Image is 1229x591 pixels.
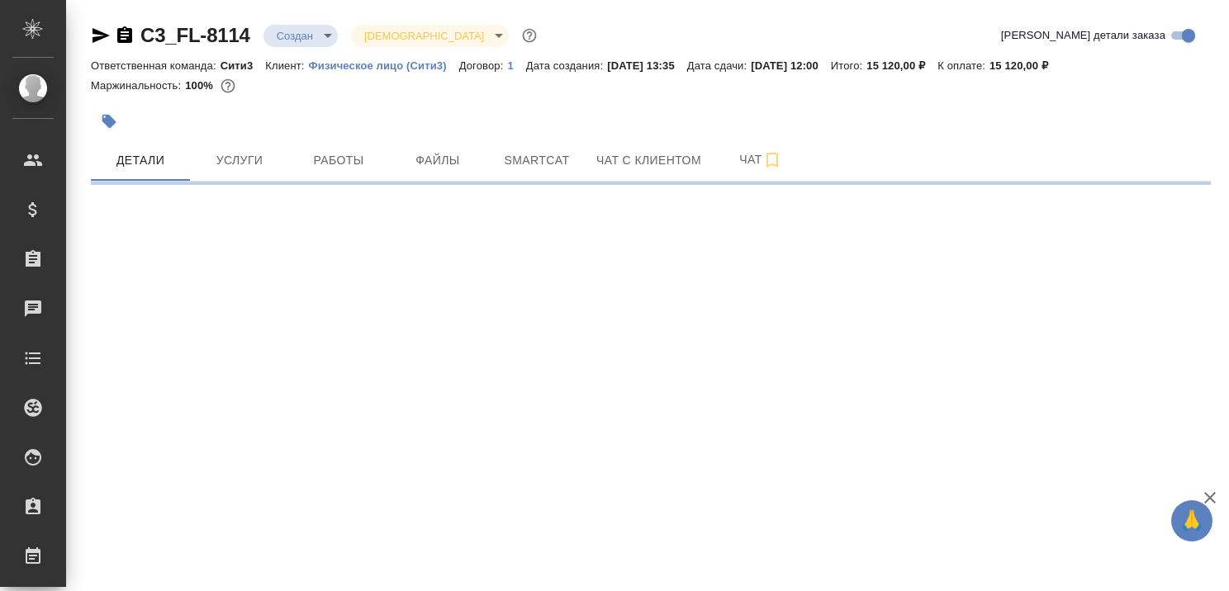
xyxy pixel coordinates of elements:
[762,150,782,170] svg: Подписаться
[359,29,489,43] button: [DEMOGRAPHIC_DATA]
[721,149,800,170] span: Чат
[596,150,701,171] span: Чат с клиентом
[751,59,831,72] p: [DATE] 12:00
[200,150,279,171] span: Услуги
[115,26,135,45] button: Скопировать ссылку
[507,59,525,72] p: 1
[265,59,308,72] p: Клиент:
[497,150,577,171] span: Smartcat
[1171,500,1212,541] button: 🙏
[831,59,866,72] p: Итого:
[309,59,459,72] p: Физическое лицо (Сити3)
[272,29,318,43] button: Создан
[526,59,607,72] p: Дата создания:
[91,59,221,72] p: Ответственная команда:
[91,103,127,139] button: Добавить тэг
[866,59,937,72] p: 15 120,00 ₽
[937,59,989,72] p: К оплате:
[91,79,185,92] p: Маржинальность:
[351,25,509,47] div: Создан
[217,75,239,97] button: 0.00 RUB;
[507,58,525,72] a: 1
[309,58,459,72] a: Физическое лицо (Сити3)
[989,59,1061,72] p: 15 120,00 ₽
[185,79,217,92] p: 100%
[398,150,477,171] span: Файлы
[91,26,111,45] button: Скопировать ссылку для ЯМессенджера
[1178,504,1206,538] span: 🙏
[607,59,687,72] p: [DATE] 13:35
[519,25,540,46] button: Доп статусы указывают на важность/срочность заказа
[221,59,266,72] p: Сити3
[459,59,508,72] p: Договор:
[687,59,751,72] p: Дата сдачи:
[140,24,250,46] a: C3_FL-8114
[299,150,378,171] span: Работы
[263,25,338,47] div: Создан
[1001,27,1165,44] span: [PERSON_NAME] детали заказа
[101,150,180,171] span: Детали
